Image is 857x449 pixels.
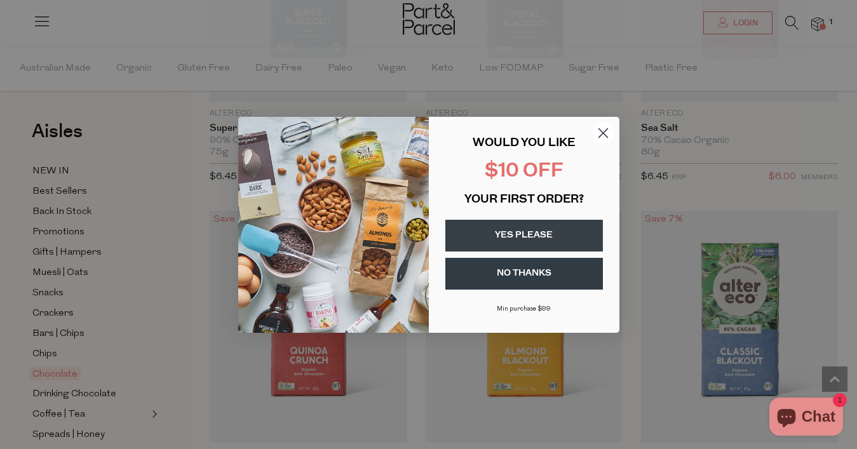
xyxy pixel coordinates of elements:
[592,122,614,144] button: Close dialog
[766,398,847,439] inbox-online-store-chat: Shopify online store chat
[464,194,584,206] span: YOUR FIRST ORDER?
[497,305,551,312] span: Min purchase $99
[473,138,575,149] span: WOULD YOU LIKE
[445,220,603,251] button: YES PLEASE
[445,258,603,290] button: NO THANKS
[485,162,563,182] span: $10 OFF
[238,117,429,333] img: 43fba0fb-7538-40bc-babb-ffb1a4d097bc.jpeg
